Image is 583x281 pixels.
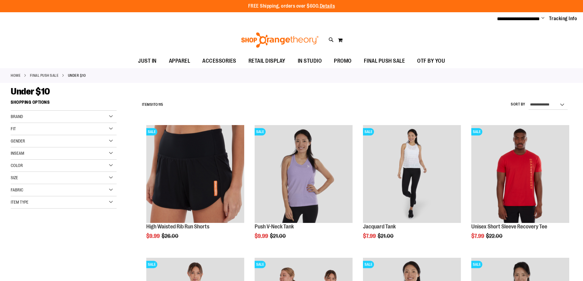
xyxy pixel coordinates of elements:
[11,86,50,97] span: Under $10
[363,125,461,224] a: Front view of Jacquard TankSALE
[363,224,396,230] a: Jacquard Tank
[411,54,451,68] a: OTF BY YOU
[11,73,21,78] a: Home
[162,233,179,239] span: $26.00
[11,200,28,205] span: Item Type
[249,54,286,68] span: RETAIL DISPLAY
[11,163,23,168] span: Color
[30,73,59,78] a: FINAL PUSH SALE
[169,54,190,68] span: APPAREL
[328,54,358,68] a: PROMO
[240,32,320,48] img: Shop Orangetheory
[11,114,23,119] span: Brand
[163,54,196,68] a: APPAREL
[471,128,482,135] span: SALE
[146,125,244,224] a: High Waisted Rib Run ShortsSALE
[541,16,544,22] button: Account menu
[471,125,569,224] a: Product image for Unisex Short Sleeve Recovery TeeSALE
[252,122,356,255] div: product
[255,224,294,230] a: Push V-Neck Tank
[363,128,374,135] span: SALE
[11,139,25,143] span: Gender
[11,97,117,111] strong: Shopping Options
[146,261,157,268] span: SALE
[138,54,157,68] span: JUST IN
[417,54,445,68] span: OTF BY YOU
[364,54,405,68] span: FINAL PUSH SALE
[11,126,16,131] span: Fit
[334,54,352,68] span: PROMO
[471,224,547,230] a: Unisex Short Sleeve Recovery Tee
[11,175,18,180] span: Size
[363,125,461,223] img: Front view of Jacquard Tank
[142,100,163,109] h2: Items to
[255,261,266,268] span: SALE
[378,233,394,239] span: $21.00
[146,128,157,135] span: SALE
[242,54,292,68] a: RETAIL DISPLAY
[146,224,209,230] a: High Waisted Rib Run Shorts
[143,122,247,255] div: product
[255,128,266,135] span: SALE
[360,122,464,255] div: product
[248,3,335,10] p: FREE Shipping, orders over $600.
[202,54,236,68] span: ACCESSORIES
[511,102,525,107] label: Sort By
[146,125,244,223] img: High Waisted Rib Run Shorts
[471,125,569,223] img: Product image for Unisex Short Sleeve Recovery Tee
[270,233,287,239] span: $21.00
[158,102,163,107] span: 115
[363,233,377,239] span: $7.99
[363,261,374,268] span: SALE
[146,233,161,239] span: $9.99
[471,261,482,268] span: SALE
[468,122,572,255] div: product
[196,54,242,68] a: ACCESSORIES
[11,151,24,156] span: Inseam
[486,233,503,239] span: $22.00
[320,3,335,9] a: Details
[11,187,23,192] span: Fabric
[152,102,154,107] span: 1
[471,233,485,239] span: $7.99
[132,54,163,68] a: JUST IN
[358,54,411,68] a: FINAL PUSH SALE
[549,15,577,22] a: Tracking Info
[68,73,86,78] strong: Under $10
[255,125,353,223] img: Product image for Push V-Neck Tank
[298,54,322,68] span: IN STUDIO
[255,233,269,239] span: $9.99
[292,54,328,68] a: IN STUDIO
[255,125,353,224] a: Product image for Push V-Neck TankSALE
